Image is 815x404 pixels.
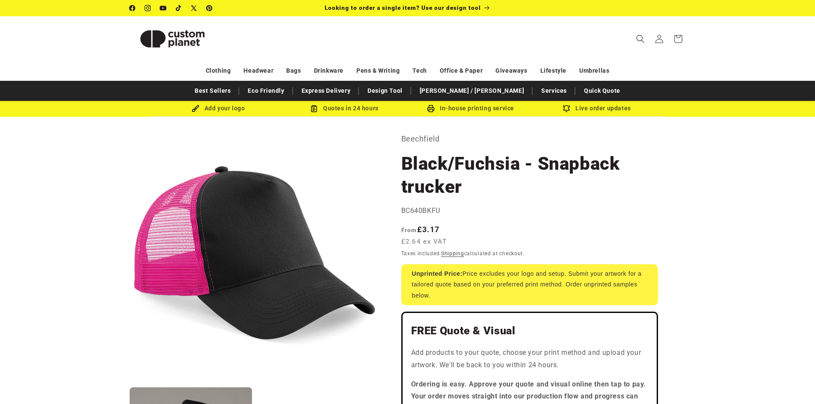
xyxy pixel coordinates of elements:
[427,105,435,112] img: In-house printing
[190,83,235,98] a: Best Sellers
[580,83,625,98] a: Quick Quote
[412,63,427,78] a: Tech
[412,270,463,277] strong: Unprinted Price:
[325,4,481,11] span: Looking to order a single item? Use our design tool
[563,105,570,112] img: Order updates
[401,264,658,305] div: Price excludes your logo and setup. Submit your artwork for a tailored quote based on your prefer...
[243,63,273,78] a: Headwear
[401,225,440,234] strong: £3.17
[772,363,815,404] iframe: Chat Widget
[206,63,231,78] a: Clothing
[408,103,534,114] div: In-house printing service
[401,227,417,233] span: From
[631,29,650,48] summary: Search
[192,105,199,112] img: Brush Icon
[243,83,288,98] a: Eco Friendly
[537,83,571,98] a: Services
[415,83,528,98] a: [PERSON_NAME] / [PERSON_NAME]
[440,63,483,78] a: Office & Paper
[297,83,355,98] a: Express Delivery
[155,103,282,114] div: Add your logo
[495,63,527,78] a: Giveaways
[401,206,440,215] span: BC640BKFU
[411,347,648,372] p: Add products to your quote, choose your print method and upload your artwork. We'll be back to yo...
[356,63,400,78] a: Pens & Writing
[401,237,447,247] span: £2.64 ex VAT
[126,16,218,61] a: Custom Planet
[130,20,215,58] img: Custom Planet
[314,63,344,78] a: Drinkware
[579,63,609,78] a: Umbrellas
[540,63,566,78] a: Lifestyle
[534,103,660,114] div: Live order updates
[363,83,407,98] a: Design Tool
[401,249,658,258] div: Taxes included. calculated at checkout.
[310,105,318,112] img: Order Updates Icon
[411,324,648,338] h2: FREE Quote & Visual
[441,251,464,257] a: Shipping
[282,103,408,114] div: Quotes in 24 hours
[401,152,658,198] h1: Black/Fuchsia - Snapback trucker
[286,63,301,78] a: Bags
[401,132,658,146] p: Beechfield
